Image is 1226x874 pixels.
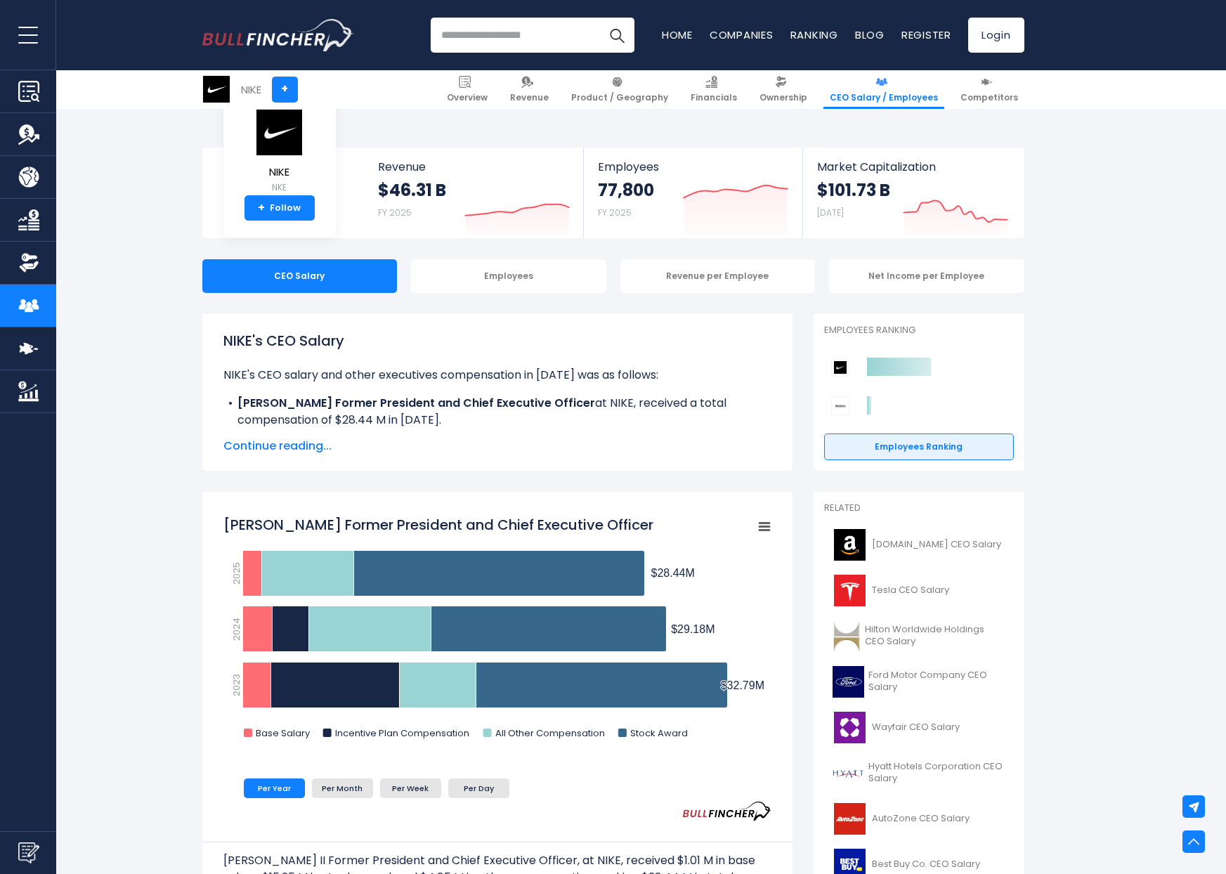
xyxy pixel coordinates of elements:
img: AZO logo [833,803,868,835]
a: Overview [441,70,494,109]
a: Companies [710,27,774,42]
a: Hyatt Hotels Corporation CEO Salary [824,754,1014,793]
text: 2024 [230,618,243,641]
img: NKE logo [255,109,304,156]
img: NKE logo [203,76,230,103]
span: NIKE [255,167,304,178]
li: Per Week [380,778,441,798]
a: Login [968,18,1024,53]
span: Wayfair CEO Salary [872,722,960,733]
b: [PERSON_NAME] Former President and Chief Executive Officer [237,395,595,411]
p: NIKE's CEO salary and other executives compensation in [DATE] was as follows: [223,367,771,384]
a: Tesla CEO Salary [824,571,1014,610]
small: FY 2025 [378,207,412,218]
span: Market Capitalization [817,160,1008,174]
div: Net Income per Employee [829,259,1024,293]
a: +Follow [244,195,315,221]
text: 2025 [230,562,243,585]
div: Employees [411,259,606,293]
img: Deckers Outdoor Corporation competitors logo [831,397,849,415]
a: Revenue [504,70,555,109]
span: Hyatt Hotels Corporation CEO Salary [868,761,1005,785]
a: Competitors [954,70,1024,109]
span: Product / Geography [571,92,668,103]
div: CEO Salary [202,259,398,293]
tspan: $28.44M [651,567,694,579]
a: Ownership [753,70,814,109]
span: Continue reading... [223,438,771,455]
span: Competitors [960,92,1018,103]
span: Hilton Worldwide Holdings CEO Salary [865,624,1005,648]
a: + [272,77,298,103]
a: Home [662,27,693,42]
text: Stock Award [630,726,687,740]
span: Employees [598,160,788,174]
a: [DOMAIN_NAME] CEO Salary [824,526,1014,564]
a: CEO Salary / Employees [823,70,944,109]
p: Related [824,502,1014,514]
a: Hilton Worldwide Holdings CEO Salary [824,617,1014,655]
li: Per Day [448,778,509,798]
a: Financials [684,70,743,109]
svg: John Donahoe II Former President and Chief Executive Officer [223,508,771,754]
strong: + [258,202,265,214]
a: Blog [855,27,885,42]
span: [DOMAIN_NAME] CEO Salary [872,539,1001,551]
a: Employees 77,800 FY 2025 [584,148,802,238]
img: TSLA logo [833,575,868,606]
img: F logo [833,666,865,698]
img: W logo [833,712,868,743]
a: Ford Motor Company CEO Salary [824,663,1014,701]
span: CEO Salary / Employees [830,92,938,103]
span: Revenue [378,160,570,174]
tspan: [PERSON_NAME] Former President and Chief Executive Officer [223,515,653,535]
li: Per Year [244,778,305,798]
img: Bullfincher logo [202,19,354,51]
img: H logo [833,757,864,789]
span: Financials [691,92,737,103]
small: [DATE] [817,207,844,218]
a: Employees Ranking [824,433,1014,460]
strong: $101.73 B [817,179,890,201]
a: Register [901,27,951,42]
span: Tesla CEO Salary [872,585,949,596]
text: All Other Compensation [495,726,604,740]
strong: $46.31 B [378,179,446,201]
span: AutoZone CEO Salary [872,813,970,825]
img: NIKE competitors logo [831,358,849,377]
tspan: $29.18M [671,623,715,635]
span: Overview [447,92,488,103]
strong: 77,800 [598,179,654,201]
img: Ownership [18,252,39,273]
li: Per Month [312,778,373,798]
small: FY 2025 [598,207,632,218]
span: Best Buy Co. CEO Salary [872,859,980,870]
img: HLT logo [833,620,861,652]
a: Ranking [790,27,838,42]
a: AutoZone CEO Salary [824,800,1014,838]
span: Revenue [510,92,549,103]
a: Revenue $46.31 B FY 2025 [364,148,584,238]
span: Ownership [759,92,807,103]
div: Revenue per Employee [620,259,816,293]
tspan: $32.79M [720,679,764,691]
a: Wayfair CEO Salary [824,708,1014,747]
text: 2023 [230,674,243,696]
a: Product / Geography [565,70,674,109]
a: NIKE NKE [254,108,305,196]
text: Incentive Plan Compensation [334,726,469,740]
h1: NIKE's CEO Salary [223,330,771,351]
small: NKE [255,181,304,194]
div: NIKE [241,81,261,98]
span: Ford Motor Company CEO Salary [868,670,1005,693]
button: Search [599,18,634,53]
a: Go to homepage [202,19,353,51]
li: at NIKE, received a total compensation of $28.44 M in [DATE]. [223,395,771,429]
text: Base Salary [256,726,311,740]
p: Employees Ranking [824,325,1014,337]
a: Market Capitalization $101.73 B [DATE] [803,148,1022,238]
img: AMZN logo [833,529,868,561]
